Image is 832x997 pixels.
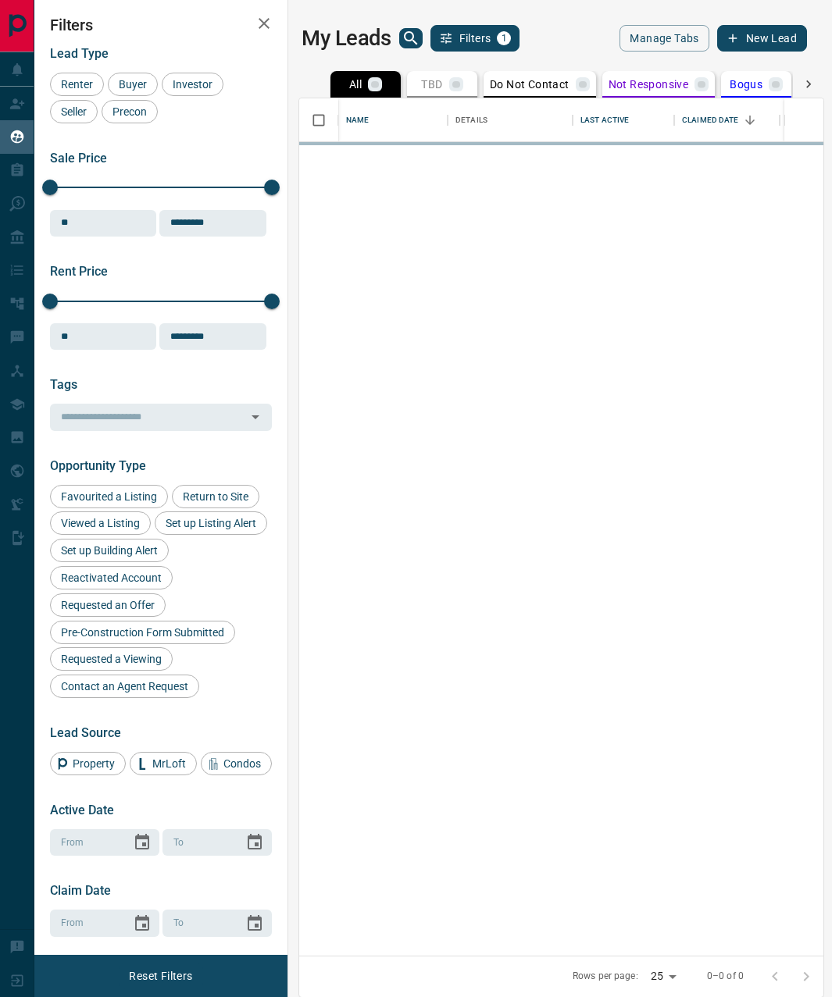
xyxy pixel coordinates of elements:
[239,827,270,858] button: Choose date
[55,571,167,584] span: Reactivated Account
[172,485,259,508] div: Return to Site
[421,79,442,90] p: TBD
[55,105,92,118] span: Seller
[177,490,254,503] span: Return to Site
[455,98,487,142] div: Details
[130,752,197,775] div: MrLoft
[167,78,218,91] span: Investor
[645,965,682,988] div: 25
[50,485,168,508] div: Favourited a Listing
[50,803,114,817] span: Active Date
[55,680,194,693] span: Contact an Agent Request
[707,970,744,983] p: 0–0 of 0
[739,109,761,131] button: Sort
[55,653,167,665] span: Requested a Viewing
[349,79,362,90] p: All
[201,752,272,775] div: Condos
[50,566,173,589] div: Reactivated Account
[119,963,202,989] button: Reset Filters
[730,79,762,90] p: Bogus
[573,970,638,983] p: Rows per page:
[162,73,223,96] div: Investor
[682,98,739,142] div: Claimed Date
[50,377,77,392] span: Tags
[55,517,145,529] span: Viewed a Listing
[302,26,391,51] h1: My Leads
[55,599,160,611] span: Requested an Offer
[399,28,423,48] button: search button
[50,100,98,123] div: Seller
[50,647,173,671] div: Requested a Viewing
[55,626,230,639] span: Pre-Construction Form Submitted
[218,757,266,770] span: Condos
[50,46,109,61] span: Lead Type
[609,79,689,90] p: Not Responsive
[127,827,158,858] button: Choose date
[50,621,235,644] div: Pre-Construction Form Submitted
[50,883,111,898] span: Claim Date
[620,25,709,52] button: Manage Tabs
[108,73,158,96] div: Buyer
[55,78,98,91] span: Renter
[50,593,166,617] div: Requested an Offer
[239,908,270,939] button: Choose date
[55,544,163,557] span: Set up Building Alert
[498,33,509,44] span: 1
[580,98,629,142] div: Last Active
[160,517,262,529] span: Set up Listing Alert
[346,98,370,142] div: Name
[50,16,272,34] h2: Filters
[55,490,162,503] span: Favourited a Listing
[113,78,152,91] span: Buyer
[245,406,266,428] button: Open
[490,79,570,90] p: Do Not Contact
[50,511,151,535] div: Viewed a Listing
[430,25,520,52] button: Filters1
[102,100,158,123] div: Precon
[573,98,674,142] div: Last Active
[50,264,108,279] span: Rent Price
[50,725,121,740] span: Lead Source
[448,98,573,142] div: Details
[50,73,104,96] div: Renter
[67,757,120,770] span: Property
[107,105,152,118] span: Precon
[50,675,199,698] div: Contact an Agent Request
[338,98,448,142] div: Name
[155,511,267,535] div: Set up Listing Alert
[674,98,780,142] div: Claimed Date
[50,752,126,775] div: Property
[147,757,191,770] span: MrLoft
[50,539,169,562] div: Set up Building Alert
[717,25,807,52] button: New Lead
[50,151,107,166] span: Sale Price
[127,908,158,939] button: Choose date
[50,458,146,473] span: Opportunity Type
